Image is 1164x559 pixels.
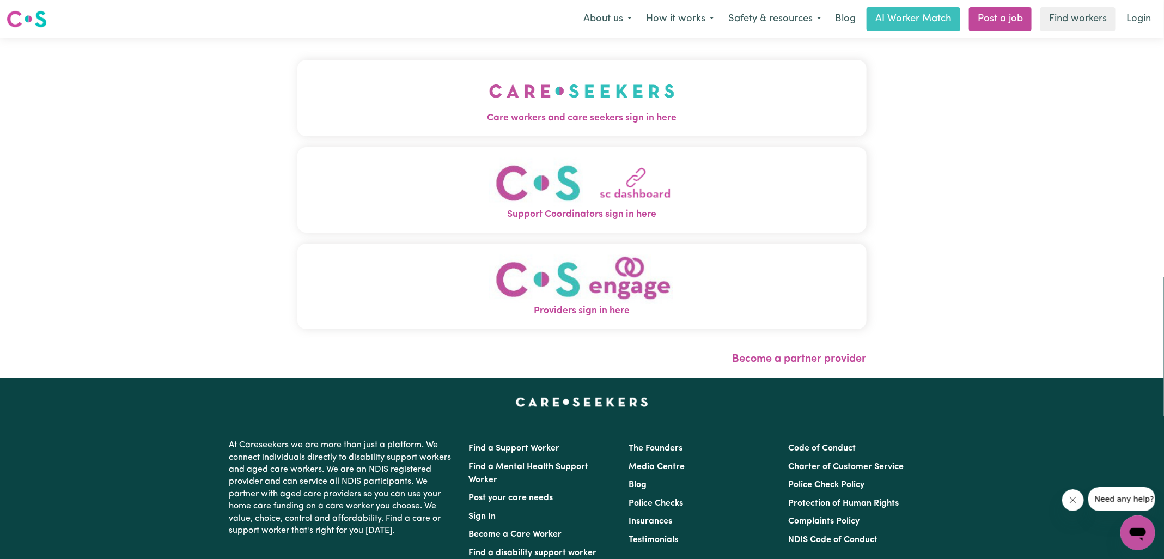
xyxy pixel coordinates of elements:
a: Become a Care Worker [469,530,562,539]
button: Care workers and care seekers sign in here [297,60,867,136]
button: About us [576,8,639,31]
a: The Founders [629,444,682,453]
a: Find a Support Worker [469,444,560,453]
iframe: Message from company [1088,487,1155,511]
a: Blog [828,7,862,31]
button: Support Coordinators sign in here [297,147,867,233]
iframe: Button to launch messaging window [1120,515,1155,550]
a: AI Worker Match [867,7,960,31]
span: Care workers and care seekers sign in here [297,111,867,125]
a: Find a Mental Health Support Worker [469,463,589,484]
a: Insurances [629,517,672,526]
button: Safety & resources [721,8,828,31]
a: Testimonials [629,536,678,544]
iframe: Close message [1062,489,1084,511]
a: Become a partner provider [733,354,867,364]
a: Careseekers home page [516,398,648,406]
a: Blog [629,481,647,489]
a: Post a job [969,7,1032,31]
span: Providers sign in here [297,304,867,318]
a: Complaints Policy [788,517,860,526]
a: Police Checks [629,499,683,508]
a: Protection of Human Rights [788,499,899,508]
button: Providers sign in here [297,244,867,329]
a: Post your care needs [469,494,553,502]
a: NDIS Code of Conduct [788,536,877,544]
span: Support Coordinators sign in here [297,208,867,222]
a: Careseekers logo [7,7,47,32]
a: Charter of Customer Service [788,463,904,471]
img: Careseekers logo [7,9,47,29]
a: Find workers [1040,7,1116,31]
p: At Careseekers we are more than just a platform. We connect individuals directly to disability su... [229,435,456,541]
a: Find a disability support worker [469,549,597,557]
a: Media Centre [629,463,685,471]
a: Login [1120,7,1157,31]
button: How it works [639,8,721,31]
a: Sign In [469,512,496,521]
a: Police Check Policy [788,481,864,489]
a: Code of Conduct [788,444,856,453]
